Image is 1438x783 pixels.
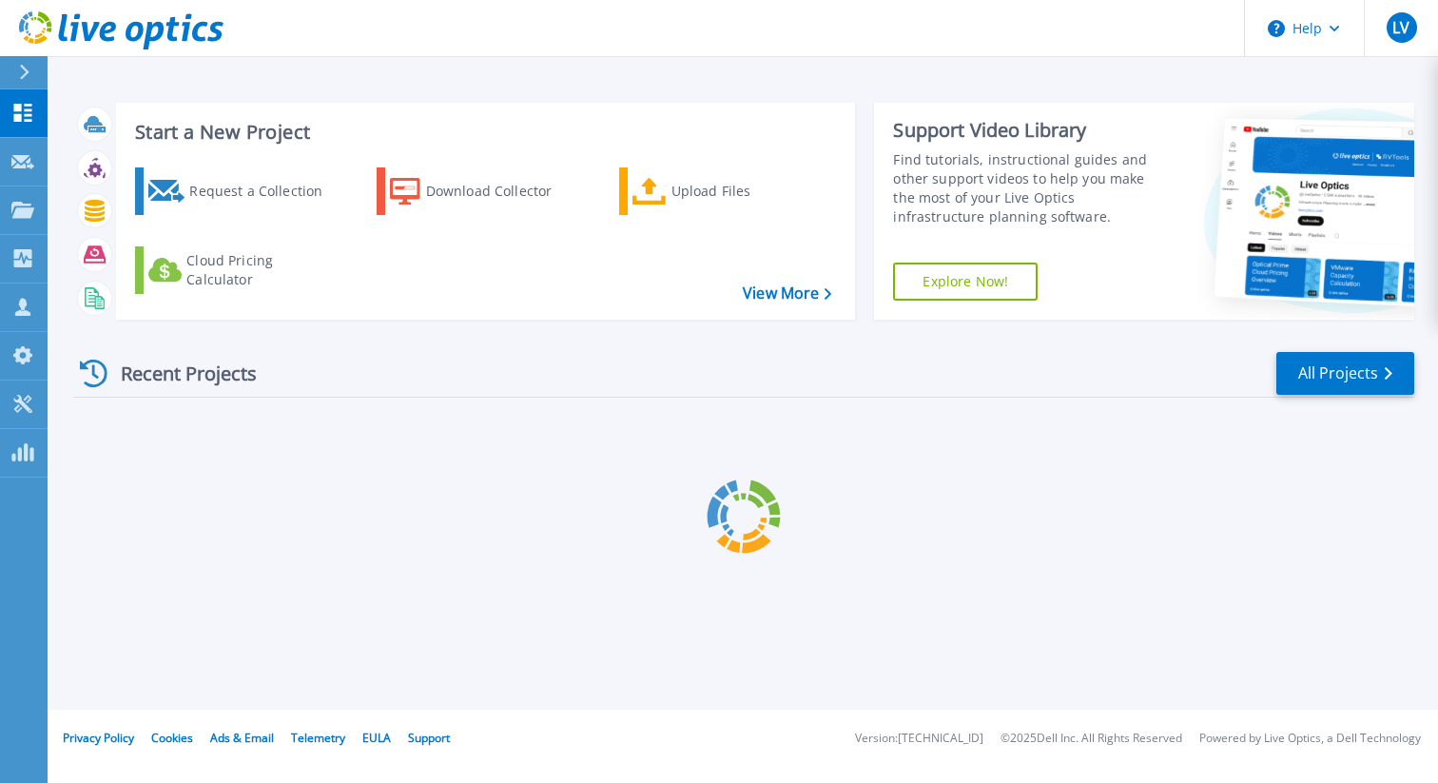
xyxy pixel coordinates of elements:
[291,730,345,746] a: Telemetry
[1276,352,1414,395] a: All Projects
[671,172,824,210] div: Upload Files
[1199,733,1421,745] li: Powered by Live Optics, a Dell Technology
[186,251,339,289] div: Cloud Pricing Calculator
[135,122,831,143] h3: Start a New Project
[619,167,831,215] a: Upload Files
[426,172,578,210] div: Download Collector
[63,730,134,746] a: Privacy Policy
[189,172,341,210] div: Request a Collection
[135,167,347,215] a: Request a Collection
[408,730,450,746] a: Support
[893,118,1164,143] div: Support Video Library
[1001,733,1182,745] li: © 2025 Dell Inc. All Rights Reserved
[893,263,1038,301] a: Explore Now!
[855,733,983,745] li: Version: [TECHNICAL_ID]
[893,150,1164,226] div: Find tutorials, instructional guides and other support videos to help you make the most of your L...
[362,730,391,746] a: EULA
[73,350,282,397] div: Recent Projects
[210,730,274,746] a: Ads & Email
[377,167,589,215] a: Download Collector
[135,246,347,294] a: Cloud Pricing Calculator
[1392,20,1409,35] span: LV
[151,730,193,746] a: Cookies
[743,284,831,303] a: View More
